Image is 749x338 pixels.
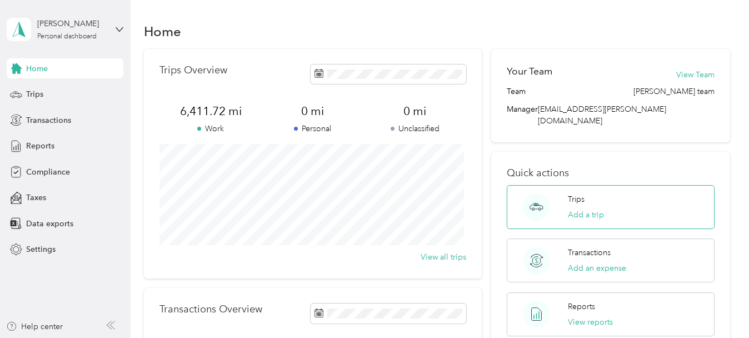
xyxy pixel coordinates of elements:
button: Help center [6,321,63,332]
button: View reports [568,316,613,328]
button: View all trips [421,251,466,263]
p: Quick actions [507,167,714,179]
span: Data exports [26,218,73,230]
p: Personal [262,123,364,135]
span: [PERSON_NAME] team [633,86,715,97]
span: Reports [26,140,54,152]
p: Trips Overview [159,64,227,76]
button: View Team [676,69,715,81]
h2: Your Team [507,64,552,78]
div: [PERSON_NAME] [37,18,107,29]
span: Settings [26,243,56,255]
p: Work [159,123,262,135]
span: Trips [26,88,43,100]
span: Team [507,86,526,97]
span: 0 mi [262,103,364,119]
iframe: Everlance-gr Chat Button Frame [687,276,749,338]
span: Taxes [26,192,46,203]
button: Add a trip [568,209,604,221]
span: Transactions [26,115,71,126]
span: 0 mi [364,103,466,119]
span: Home [26,63,48,74]
h1: Home [144,26,181,37]
p: Reports [568,301,595,312]
p: Transactions [568,247,611,259]
span: 6,411.72 mi [159,103,262,119]
p: Trips [568,193,585,205]
span: Compliance [26,166,70,178]
div: Personal dashboard [37,33,97,40]
span: [EMAIL_ADDRESS][PERSON_NAME][DOMAIN_NAME] [538,105,666,126]
p: Unclassified [364,123,466,135]
button: Add an expense [568,262,626,274]
span: Manager [507,103,538,127]
p: Transactions Overview [159,304,262,315]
